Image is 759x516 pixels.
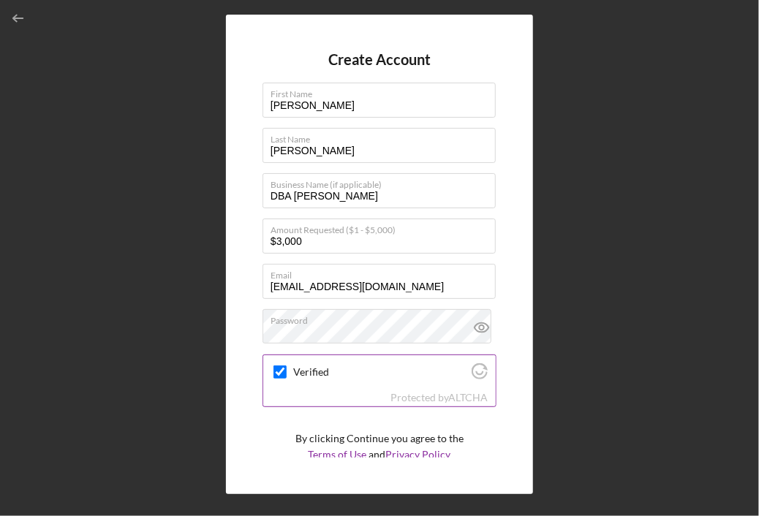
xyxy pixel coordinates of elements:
label: Email [271,265,496,281]
p: By clicking Continue you agree to the and [295,430,464,463]
a: Terms of Use [309,448,367,460]
label: Password [271,310,496,326]
h4: Create Account [328,51,431,68]
label: Last Name [271,129,496,145]
a: Visit Altcha.org [448,391,488,403]
label: First Name [271,83,496,99]
label: Amount Requested ($1 - $5,000) [271,219,496,235]
div: Protected by [390,392,488,403]
a: Visit Altcha.org [472,369,488,382]
label: Verified [294,366,467,378]
label: Business Name (if applicable) [271,174,496,190]
a: Privacy Policy [386,448,451,460]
